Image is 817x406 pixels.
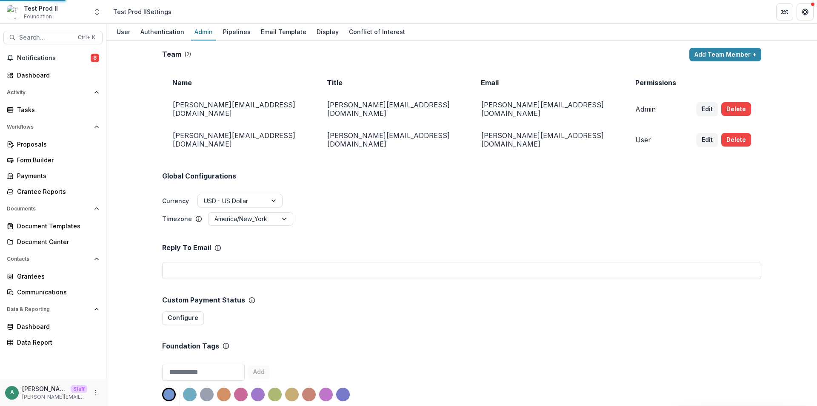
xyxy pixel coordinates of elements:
div: Ctrl + K [76,33,97,42]
div: Document Templates [17,222,96,230]
div: Display [313,26,342,38]
span: Workflows [7,124,91,130]
p: Timezone [162,214,192,223]
span: Data & Reporting [7,306,91,312]
div: Tasks [17,105,96,114]
span: Contacts [7,256,91,262]
a: Proposals [3,137,103,151]
button: Open Contacts [3,252,103,266]
div: Data Report [17,338,96,347]
a: Conflict of Interest [346,24,408,40]
a: Document Templates [3,219,103,233]
div: User [113,26,134,38]
td: User [625,124,686,155]
span: Activity [7,89,91,95]
button: More [91,388,101,398]
div: Grantees [17,272,96,281]
button: Partners [776,3,793,20]
img: Test Prod II [7,5,20,19]
a: User [113,24,134,40]
td: [PERSON_NAME][EMAIL_ADDRESS][DOMAIN_NAME] [317,94,471,124]
a: Dashboard [3,320,103,334]
button: Configure [162,311,204,325]
div: Authentication [137,26,188,38]
a: Grantees [3,269,103,283]
p: Reply To Email [162,244,211,252]
div: Test Prod II [24,4,58,13]
button: Notifications8 [3,51,103,65]
span: Documents [7,206,91,212]
button: Open Data & Reporting [3,302,103,316]
button: Open Documents [3,202,103,216]
p: Custom Payment Status [162,296,245,304]
a: Grantee Reports [3,184,103,199]
button: Add [248,366,270,379]
td: [PERSON_NAME][EMAIL_ADDRESS][DOMAIN_NAME] [471,124,625,155]
a: Admin [191,24,216,40]
div: Proposals [17,140,96,149]
div: Dashboard [17,71,96,80]
a: Form Builder [3,153,103,167]
h2: Global Configurations [162,172,236,180]
div: Form Builder [17,155,96,164]
td: [PERSON_NAME][EMAIL_ADDRESS][DOMAIN_NAME] [317,124,471,155]
span: Search... [19,34,73,41]
span: 8 [91,54,99,62]
span: Foundation [24,13,52,20]
div: Pipelines [220,26,254,38]
button: Delete [721,133,751,147]
p: Foundation Tags [162,342,219,350]
button: Delete [721,102,751,116]
a: Document Center [3,235,103,249]
button: Search... [3,31,103,44]
label: Currency [162,196,189,205]
button: Edit [697,102,718,116]
div: anveet@trytemelio.com [10,390,14,395]
div: Payments [17,171,96,180]
td: [PERSON_NAME][EMAIL_ADDRESS][DOMAIN_NAME] [471,94,625,124]
a: Email Template [257,24,310,40]
button: Open entity switcher [91,3,103,20]
div: Test Prod II Settings [113,7,171,16]
td: Permissions [625,72,686,94]
div: Conflict of Interest [346,26,408,38]
a: Tasks [3,103,103,117]
div: Document Center [17,237,96,246]
a: Communications [3,285,103,299]
td: [PERSON_NAME][EMAIL_ADDRESS][DOMAIN_NAME] [162,94,317,124]
button: Edit [697,133,718,147]
p: ( 2 ) [185,51,191,58]
div: Email Template [257,26,310,38]
a: Pipelines [220,24,254,40]
a: Authentication [137,24,188,40]
td: Admin [625,94,686,124]
td: [PERSON_NAME][EMAIL_ADDRESS][DOMAIN_NAME] [162,124,317,155]
div: Communications [17,288,96,297]
td: Name [162,72,317,94]
div: Admin [191,26,216,38]
td: Email [471,72,625,94]
button: Add Team Member + [689,48,761,61]
h2: Team [162,50,181,58]
button: Open Workflows [3,120,103,134]
span: Notifications [17,55,91,62]
nav: breadcrumb [110,6,175,18]
div: Grantee Reports [17,187,96,196]
button: Get Help [797,3,814,20]
p: [PERSON_NAME][EMAIL_ADDRESS][DOMAIN_NAME] [22,384,67,393]
a: Data Report [3,335,103,349]
a: Payments [3,169,103,183]
div: Dashboard [17,322,96,331]
button: Open Activity [3,86,103,99]
a: Display [313,24,342,40]
td: Title [317,72,471,94]
p: Staff [71,385,87,393]
a: Dashboard [3,68,103,82]
p: [PERSON_NAME][EMAIL_ADDRESS][DOMAIN_NAME] [22,393,87,401]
